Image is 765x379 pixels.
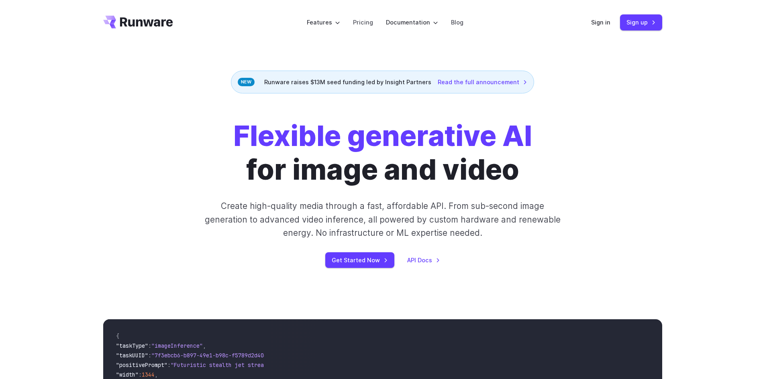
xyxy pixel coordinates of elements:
span: : [139,371,142,378]
label: Features [307,18,340,27]
span: 1344 [142,371,155,378]
span: , [203,342,206,349]
a: Sign up [620,14,662,30]
span: "7f3ebcb6-b897-49e1-b98c-f5789d2d40d7" [151,352,273,359]
a: API Docs [407,255,440,265]
a: Sign in [591,18,610,27]
span: { [116,332,119,340]
a: Go to / [103,16,173,28]
div: Runware raises $13M seed funding led by Insight Partners [231,71,534,93]
span: "taskType" [116,342,148,349]
span: "positivePrompt" [116,361,167,369]
a: Pricing [353,18,373,27]
span: "taskUUID" [116,352,148,359]
span: : [148,342,151,349]
h1: for image and video [233,119,532,186]
span: "imageInference" [151,342,203,349]
span: "width" [116,371,139,378]
a: Blog [451,18,463,27]
span: : [148,352,151,359]
strong: Flexible generative AI [233,119,532,153]
p: Create high-quality media through a fast, affordable API. From sub-second image generation to adv... [204,199,561,239]
span: "Futuristic stealth jet streaking through a neon-lit cityscape with glowing purple exhaust" [171,361,463,369]
span: , [155,371,158,378]
span: : [167,361,171,369]
a: Read the full announcement [438,77,527,87]
a: Get Started Now [325,252,394,268]
label: Documentation [386,18,438,27]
